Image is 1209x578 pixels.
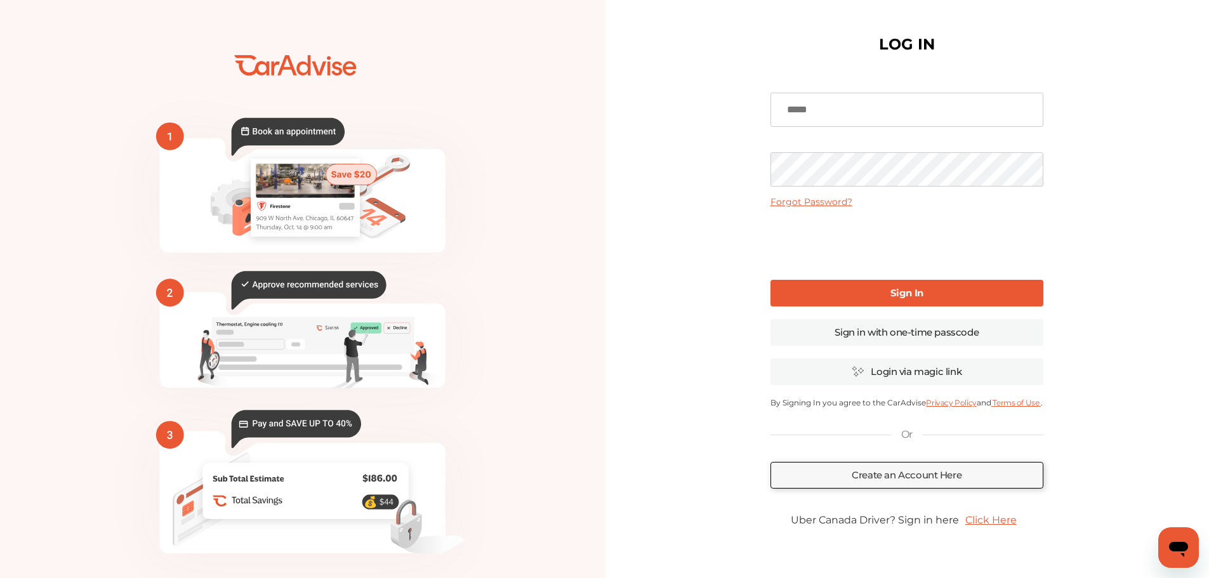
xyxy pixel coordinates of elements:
[890,287,923,299] b: Sign In
[770,280,1043,306] a: Sign In
[959,508,1023,532] a: Click Here
[991,398,1041,407] a: Terms of Use
[770,319,1043,346] a: Sign in with one-time passcode
[901,428,913,442] p: Or
[364,496,378,509] text: 💰
[791,514,959,526] span: Uber Canada Driver? Sign in here
[852,365,864,378] img: magic_icon.32c66aac.svg
[770,398,1043,407] p: By Signing In you agree to the CarAdvise and .
[926,398,976,407] a: Privacy Policy
[770,358,1043,385] a: Login via magic link
[770,196,852,207] a: Forgot Password?
[1158,527,1199,568] iframe: Button to launch messaging window
[810,218,1003,267] iframe: reCAPTCHA
[770,462,1043,489] a: Create an Account Here
[879,38,935,51] h1: LOG IN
